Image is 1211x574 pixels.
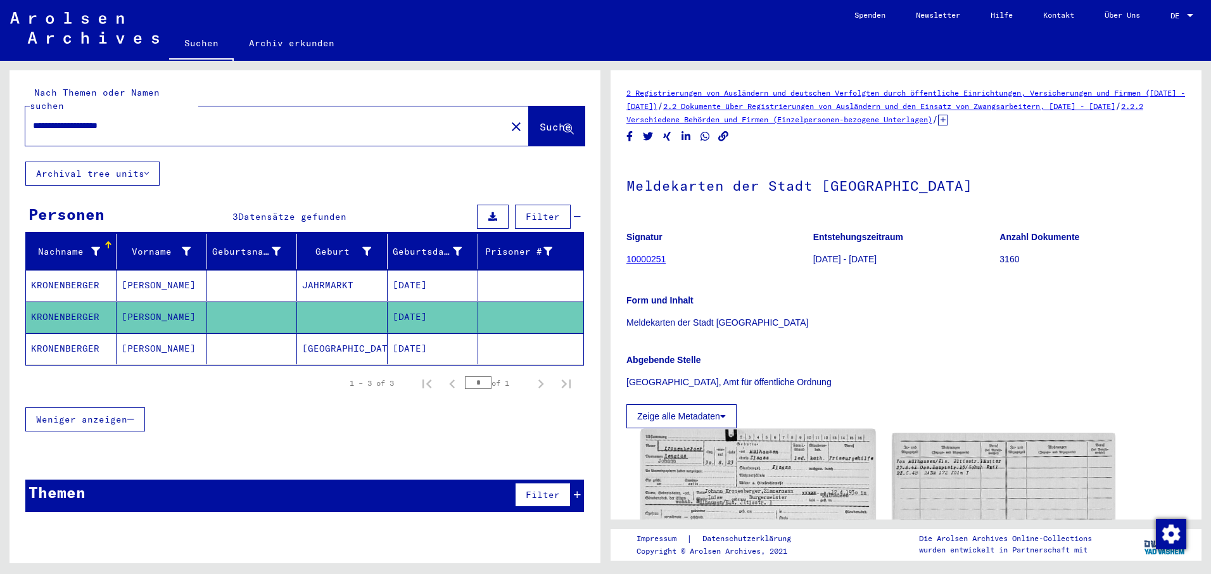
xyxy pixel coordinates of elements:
[26,302,117,333] mat-cell: KRONENBERGER
[626,232,663,242] b: Signatur
[504,113,529,139] button: Clear
[117,270,207,301] mat-cell: [PERSON_NAME]
[122,241,206,262] div: Vorname
[813,253,999,266] p: [DATE] - [DATE]
[478,234,583,269] mat-header-cell: Prisoner #
[528,371,554,396] button: Next page
[238,211,346,222] span: Datensätze gefunden
[25,162,160,186] button: Archival tree units
[626,254,666,264] a: 10000251
[626,355,701,365] b: Abgebende Stelle
[626,156,1186,212] h1: Meldekarten der Stadt [GEOGRAPHIC_DATA]
[297,234,388,269] mat-header-cell: Geburt‏
[642,129,655,144] button: Share on Twitter
[1155,518,1186,549] div: Zustimmung ändern
[388,234,478,269] mat-header-cell: Geburtsdatum
[31,245,100,258] div: Nachname
[350,378,394,389] div: 1 – 3 of 3
[637,532,687,545] a: Impressum
[31,241,116,262] div: Nachname
[663,101,1115,111] a: 2.2 Dokumente über Registrierungen von Ausländern und den Einsatz von Zwangsarbeitern, [DATE] - [...
[692,532,806,545] a: Datenschutzerklärung
[302,241,387,262] div: Geburt‏
[626,295,694,305] b: Form und Inhalt
[657,100,663,112] span: /
[26,333,117,364] mat-cell: KRONENBERGER
[999,253,1186,266] p: 3160
[465,377,528,389] div: of 1
[515,483,571,507] button: Filter
[919,544,1092,556] p: wurden entwickelt in Partnerschaft mit
[999,232,1079,242] b: Anzahl Dokumente
[1156,519,1186,549] img: Zustimmung ändern
[637,532,806,545] div: |
[515,205,571,229] button: Filter
[36,414,127,425] span: Weniger anzeigen
[207,234,298,269] mat-header-cell: Geburtsname
[234,28,350,58] a: Archiv erkunden
[813,232,903,242] b: Entstehungszeitraum
[554,371,579,396] button: Last page
[1170,11,1184,20] span: DE
[393,241,478,262] div: Geburtsdatum
[10,12,159,44] img: Arolsen_neg.svg
[26,270,117,301] mat-cell: KRONENBERGER
[1115,100,1121,112] span: /
[297,270,388,301] mat-cell: JAHRMARKT
[483,241,568,262] div: Prisoner #
[26,234,117,269] mat-header-cell: Nachname
[680,129,693,144] button: Share on LinkedIn
[29,203,105,226] div: Personen
[212,245,281,258] div: Geburtsname
[526,211,560,222] span: Filter
[297,333,388,364] mat-cell: [GEOGRAPHIC_DATA]
[699,129,712,144] button: Share on WhatsApp
[932,113,938,125] span: /
[717,129,730,144] button: Copy link
[30,87,160,112] mat-label: Nach Themen oder Namen suchen
[626,376,1186,389] p: [GEOGRAPHIC_DATA], Amt für öffentliche Ordnung
[122,245,191,258] div: Vorname
[526,489,560,501] span: Filter
[540,120,571,133] span: Suche
[388,270,478,301] mat-cell: [DATE]
[212,241,297,262] div: Geburtsname
[1141,528,1189,560] img: yv_logo.png
[232,211,238,222] span: 3
[117,234,207,269] mat-header-cell: Vorname
[483,245,552,258] div: Prisoner #
[414,371,440,396] button: First page
[626,404,737,428] button: Zeige alle Metadaten
[661,129,674,144] button: Share on Xing
[302,245,371,258] div: Geburt‏
[919,533,1092,544] p: Die Arolsen Archives Online-Collections
[388,302,478,333] mat-cell: [DATE]
[169,28,234,61] a: Suchen
[117,302,207,333] mat-cell: [PERSON_NAME]
[393,245,462,258] div: Geburtsdatum
[440,371,465,396] button: Previous page
[623,129,637,144] button: Share on Facebook
[626,316,1186,329] p: Meldekarten der Stadt [GEOGRAPHIC_DATA]
[529,106,585,146] button: Suche
[25,407,145,431] button: Weniger anzeigen
[388,333,478,364] mat-cell: [DATE]
[637,545,806,557] p: Copyright © Arolsen Archives, 2021
[509,119,524,134] mat-icon: close
[29,481,86,504] div: Themen
[626,88,1185,111] a: 2 Registrierungen von Ausländern und deutschen Verfolgten durch öffentliche Einrichtungen, Versic...
[117,333,207,364] mat-cell: [PERSON_NAME]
